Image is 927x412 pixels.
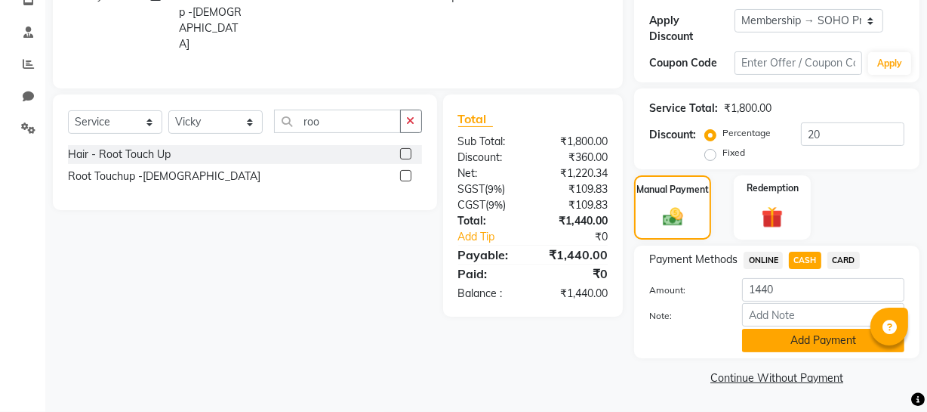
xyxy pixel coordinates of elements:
div: Paid: [447,265,533,283]
div: Balance : [447,286,533,302]
div: ₹1,800.00 [533,134,619,150]
div: ₹0 [533,265,619,283]
img: _cash.svg [657,206,689,229]
span: 9% [489,199,504,211]
input: Enter Offer / Coupon Code [735,51,862,75]
div: ₹1,440.00 [533,213,619,229]
span: CARD [827,252,860,269]
label: Fixed [722,146,745,160]
label: Manual Payment [636,183,709,197]
label: Note: [638,309,731,323]
div: ₹109.83 [533,181,619,197]
a: Add Tip [447,229,547,245]
span: 9% [488,183,503,195]
div: Coupon Code [649,55,735,71]
a: Continue Without Payment [637,370,916,386]
div: ₹360.00 [533,150,619,166]
img: _gift.svg [755,204,790,231]
div: ₹1,800.00 [724,101,771,116]
div: Discount: [649,127,696,143]
div: Hair - Root Touch Up [68,147,171,163]
input: Search or Scan [274,110,401,133]
div: ₹1,220.34 [533,166,619,181]
div: ₹109.83 [533,197,619,213]
button: Add Payment [742,329,904,352]
div: Discount: [447,150,533,166]
div: Service Total: [649,101,718,116]
div: Net: [447,166,533,181]
span: CGST [458,198,486,212]
div: ( ) [447,181,533,197]
div: Sub Total: [447,134,533,150]
div: Apply Discount [649,13,735,45]
div: ₹0 [547,229,619,245]
div: Total: [447,213,533,229]
input: Amount [742,278,904,302]
div: Root Touchup -[DEMOGRAPHIC_DATA] [68,169,260,184]
button: Apply [868,52,911,75]
div: ( ) [447,197,533,213]
span: SGST [458,182,485,196]
label: Redemption [747,181,799,195]
div: Payable: [447,246,533,264]
label: Amount: [638,283,731,297]
input: Add Note [742,303,904,327]
span: Total [458,111,493,127]
label: Percentage [722,126,771,140]
span: ONLINE [744,252,783,269]
span: CASH [789,252,821,269]
span: Payment Methods [649,252,738,268]
div: ₹1,440.00 [533,246,619,264]
div: ₹1,440.00 [533,286,619,302]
